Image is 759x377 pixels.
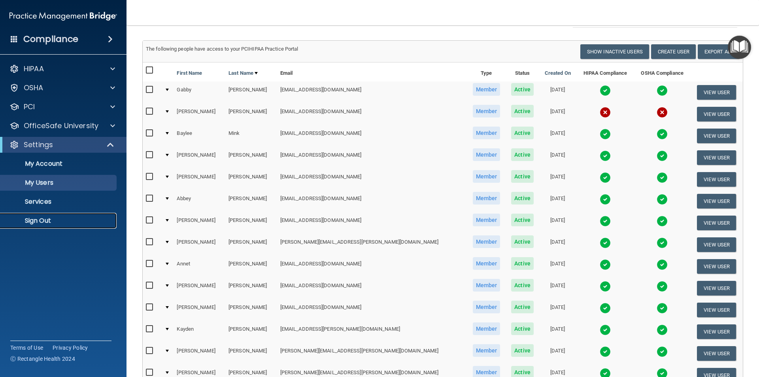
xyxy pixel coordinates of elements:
span: Member [473,301,500,313]
img: tick.e7d51cea.svg [657,237,668,248]
button: Create User [651,44,696,59]
p: Settings [24,140,53,150]
td: [PERSON_NAME] [225,169,277,190]
img: cross.ca9f0e7f.svg [600,107,611,118]
a: PCI [9,102,115,112]
span: Member [473,170,500,183]
td: [PERSON_NAME] [174,343,225,364]
img: tick.e7d51cea.svg [657,281,668,292]
img: tick.e7d51cea.svg [600,216,611,227]
img: tick.e7d51cea.svg [657,150,668,161]
a: First Name [177,68,202,78]
button: View User [697,216,736,230]
span: Member [473,344,500,357]
td: [DATE] [539,190,576,212]
p: Services [5,198,113,206]
td: [PERSON_NAME] [174,299,225,321]
td: [DATE] [539,234,576,256]
img: tick.e7d51cea.svg [657,129,668,140]
button: View User [697,172,736,187]
img: tick.e7d51cea.svg [600,346,611,357]
td: [PERSON_NAME] [174,169,225,190]
img: tick.e7d51cea.svg [600,259,611,270]
td: [DATE] [539,103,576,125]
td: [EMAIL_ADDRESS][PERSON_NAME][DOMAIN_NAME] [277,321,467,343]
td: [EMAIL_ADDRESS][DOMAIN_NAME] [277,256,467,277]
td: [DATE] [539,321,576,343]
th: HIPAA Compliance [576,63,634,81]
td: [PERSON_NAME][EMAIL_ADDRESS][PERSON_NAME][DOMAIN_NAME] [277,234,467,256]
span: The following people have access to your PCIHIPAA Practice Portal [146,46,298,52]
td: [PERSON_NAME] [225,212,277,234]
button: Open Resource Center [728,36,751,59]
th: Status [506,63,539,81]
td: Annet [174,256,225,277]
a: Settings [9,140,115,150]
img: tick.e7d51cea.svg [657,172,668,183]
p: My Users [5,179,113,187]
td: [PERSON_NAME] [174,277,225,299]
img: tick.e7d51cea.svg [600,237,611,248]
span: Member [473,257,500,270]
span: Active [511,322,534,335]
td: [EMAIL_ADDRESS][DOMAIN_NAME] [277,277,467,299]
td: [EMAIL_ADDRESS][DOMAIN_NAME] [277,103,467,125]
h4: Compliance [23,34,78,45]
span: Active [511,257,534,270]
th: OSHA Compliance [634,63,690,81]
a: OfficeSafe University [9,121,115,131]
p: PCI [24,102,35,112]
td: [DATE] [539,169,576,190]
img: tick.e7d51cea.svg [600,129,611,140]
td: [PERSON_NAME] [225,256,277,277]
button: Show Inactive Users [580,44,649,59]
td: [DATE] [539,343,576,364]
img: tick.e7d51cea.svg [657,216,668,227]
p: My Account [5,160,113,168]
td: Abbey [174,190,225,212]
span: Member [473,127,500,139]
img: tick.e7d51cea.svg [657,303,668,314]
img: cross.ca9f0e7f.svg [657,107,668,118]
td: [EMAIL_ADDRESS][DOMAIN_NAME] [277,299,467,321]
img: tick.e7d51cea.svg [600,85,611,96]
span: Active [511,301,534,313]
a: Export All [698,44,740,59]
td: Kayden [174,321,225,343]
img: tick.e7d51cea.svg [657,194,668,205]
td: [PERSON_NAME] [174,147,225,169]
p: Sign Out [5,217,113,225]
img: tick.e7d51cea.svg [600,303,611,314]
td: [DATE] [539,277,576,299]
a: Created On [545,68,571,78]
button: View User [697,237,736,252]
span: Member [473,105,500,117]
td: [PERSON_NAME] [225,81,277,103]
button: View User [697,194,736,208]
span: Active [511,105,534,117]
button: View User [697,85,736,100]
td: [PERSON_NAME] [225,190,277,212]
img: tick.e7d51cea.svg [600,150,611,161]
span: Active [511,344,534,357]
span: Member [473,192,500,205]
td: [DATE] [539,212,576,234]
td: [PERSON_NAME] [174,212,225,234]
span: Member [473,148,500,161]
img: tick.e7d51cea.svg [600,324,611,335]
button: View User [697,303,736,317]
td: [DATE] [539,81,576,103]
button: View User [697,150,736,165]
a: Terms of Use [10,344,43,352]
p: HIPAA [24,64,44,74]
th: Type [467,63,506,81]
img: tick.e7d51cea.svg [600,194,611,205]
td: [EMAIL_ADDRESS][DOMAIN_NAME] [277,81,467,103]
td: Gabby [174,81,225,103]
a: Privacy Policy [53,344,88,352]
button: View User [697,107,736,121]
td: [EMAIL_ADDRESS][DOMAIN_NAME] [277,169,467,190]
span: Active [511,214,534,226]
td: [EMAIL_ADDRESS][DOMAIN_NAME] [277,147,467,169]
button: View User [697,346,736,361]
